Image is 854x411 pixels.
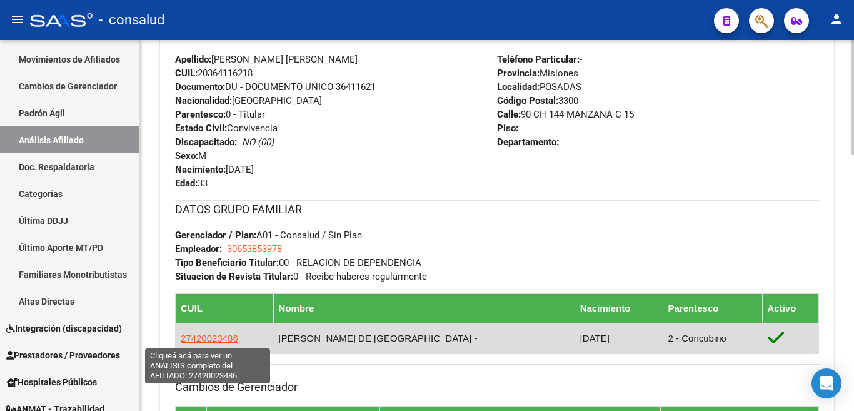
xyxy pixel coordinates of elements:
[175,201,819,218] h3: DATOS GRUPO FAMILIAR
[175,378,819,396] h3: Cambios de Gerenciador
[663,293,762,323] th: Parentesco
[575,293,663,323] th: Nacimiento
[497,109,521,120] strong: Calle:
[176,293,274,323] th: CUIL
[10,12,25,27] mat-icon: menu
[175,271,293,282] strong: Situacion de Revista Titular:
[175,164,254,175] span: [DATE]
[175,230,362,241] span: A01 - Consalud / Sin Plan
[497,54,582,65] span: -
[175,271,427,282] span: 0 - Recibe haberes regularmente
[762,293,819,323] th: Activo
[175,81,225,93] strong: Documento:
[497,95,558,106] strong: Código Postal:
[175,81,376,93] span: DU - DOCUMENTO UNICO 36411621
[497,68,578,79] span: Misiones
[497,136,559,148] strong: Departamento:
[497,109,634,120] span: 90 CH 144 MANZANA C 15
[175,54,358,65] span: [PERSON_NAME] [PERSON_NAME]
[575,323,663,353] td: [DATE]
[497,81,540,93] strong: Localidad:
[175,95,232,106] strong: Nacionalidad:
[6,322,122,335] span: Integración (discapacidad)
[181,333,238,343] span: 27420023486
[663,323,762,353] td: 2 - Concubino
[6,348,120,362] span: Prestadores / Proveedores
[175,257,421,268] span: 00 - RELACION DE DEPENDENCIA
[227,243,282,255] span: 30653853978
[175,257,279,268] strong: Tipo Beneficiario Titular:
[242,136,274,148] i: NO (00)
[497,81,581,93] span: POSADAS
[829,12,844,27] mat-icon: person
[175,123,278,134] span: Convivencia
[811,368,841,398] div: Open Intercom Messenger
[175,109,226,120] strong: Parentesco:
[175,178,198,189] strong: Edad:
[99,6,164,34] span: - consalud
[175,150,198,161] strong: Sexo:
[497,54,580,65] strong: Teléfono Particular:
[175,95,322,106] span: [GEOGRAPHIC_DATA]
[497,123,518,134] strong: Piso:
[175,164,226,175] strong: Nacimiento:
[6,375,97,389] span: Hospitales Públicos
[175,109,265,120] span: 0 - Titular
[175,230,256,241] strong: Gerenciador / Plan:
[175,150,206,161] span: M
[273,293,575,323] th: Nombre
[175,68,198,79] strong: CUIL:
[175,68,253,79] span: 20364116218
[175,136,237,148] strong: Discapacitado:
[273,323,575,353] td: [PERSON_NAME] DE [GEOGRAPHIC_DATA] -
[175,54,211,65] strong: Apellido:
[175,178,208,189] span: 33
[497,95,578,106] span: 3300
[175,243,222,255] strong: Empleador:
[175,123,227,134] strong: Estado Civil:
[497,68,540,79] strong: Provincia:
